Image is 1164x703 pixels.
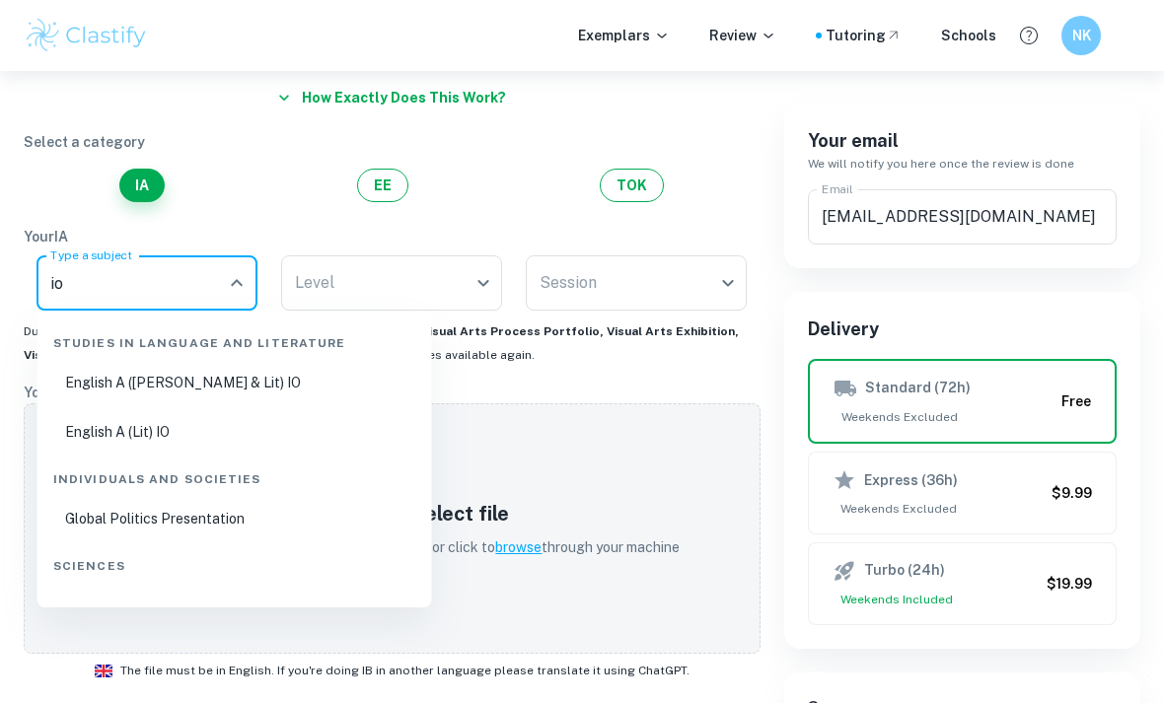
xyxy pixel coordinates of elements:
[120,662,690,679] span: The file must be in English. If you're doing IB in another language please translate it using Cha...
[357,169,408,202] button: EE
[50,246,132,263] label: Type a subject
[95,665,112,677] img: ic_flag_en.svg
[808,316,1117,343] h6: Delivery
[495,539,542,555] span: browse
[45,409,424,455] li: English A (Lit) IO
[45,360,424,405] li: English A ([PERSON_NAME] & Lit) IO
[1012,19,1046,52] button: Help and Feedback
[119,169,165,202] button: IA
[808,189,1117,245] input: We'll contact you here
[270,80,514,115] button: How exactly does this work?
[833,591,1039,608] span: Weekends Included
[223,269,251,297] button: Close
[865,377,971,400] h6: Standard (72h)
[808,359,1117,444] button: Standard (72h)Weekends ExcludedFree
[1052,482,1092,504] h6: $9.99
[1061,390,1091,412] h6: Free
[833,500,1044,518] span: Weekends Excluded
[1061,16,1101,55] button: NK
[822,180,853,197] label: Email
[864,469,958,491] h6: Express (36h)
[24,226,761,247] p: Your IA
[45,583,424,628] li: Biology
[24,324,739,362] span: Due to the large demand we're currently unable to offer: . once your subject becomes available ag...
[1047,573,1092,595] h6: $19.99
[24,131,761,153] p: Select a category
[864,559,945,583] h6: Turbo (24h)
[1070,25,1093,46] h6: NK
[45,318,424,360] div: Studies in Language and Literature
[24,16,149,55] img: Clastify logo
[45,455,424,496] div: Individuals and Societies
[808,155,1117,174] h6: We will notify you here once the review is done
[336,499,680,528] h5: Drop or Select file
[808,542,1117,625] button: Turbo (24h)Weekends Included$19.99
[834,408,1054,426] span: Weekends Excluded
[709,25,776,46] p: Review
[600,169,664,202] button: TOK
[578,25,670,46] p: Exemplars
[941,25,996,46] a: Schools
[808,127,1117,155] h6: Your email
[45,496,424,541] li: Global Politics Presentation
[45,541,424,583] div: Sciences
[808,452,1117,534] button: Express (36h)Weekends Excluded$9.99
[24,382,761,403] p: Your IA file
[336,536,680,558] p: Drop files here or click to through your machine
[826,25,902,46] a: Tutoring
